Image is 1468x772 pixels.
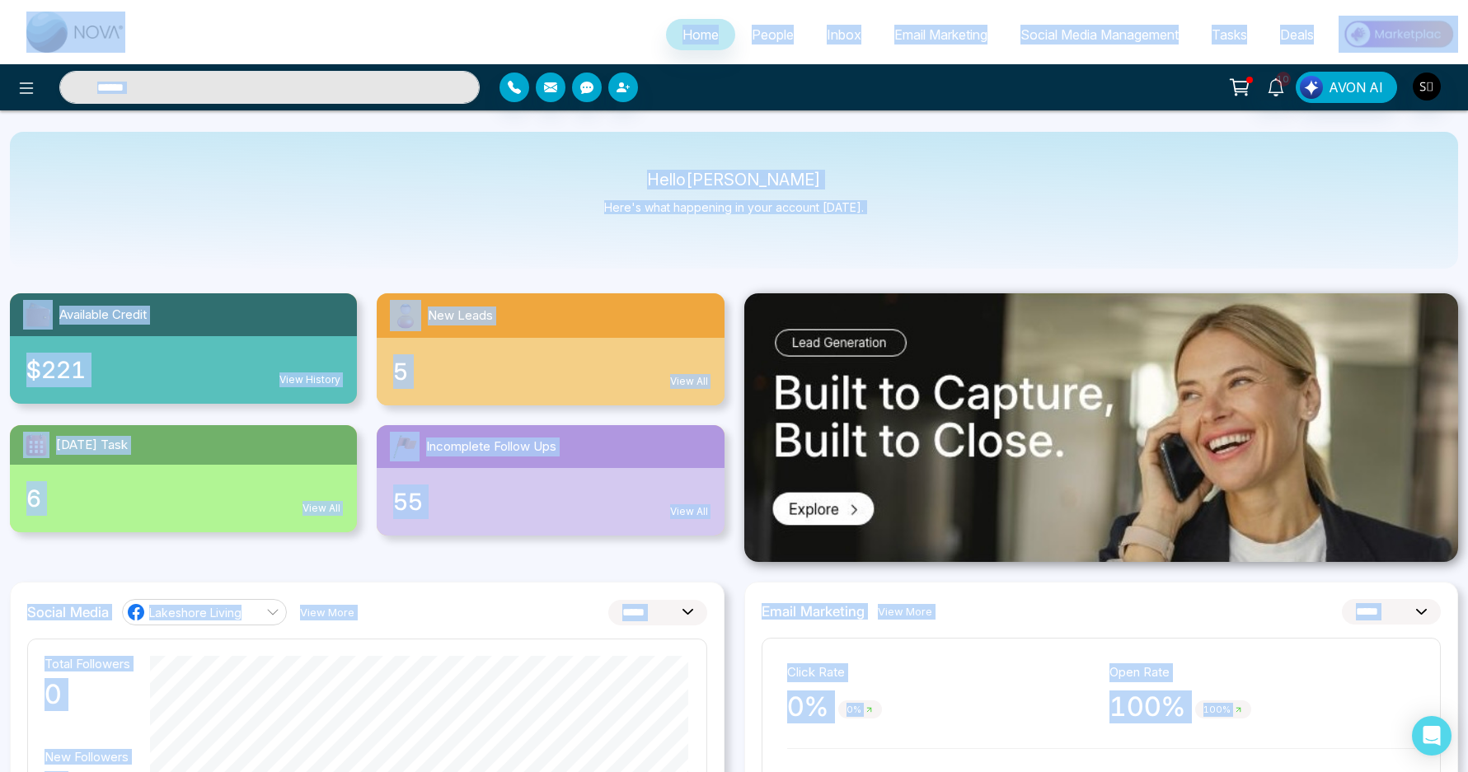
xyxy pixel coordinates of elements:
img: Lead Flow [1300,76,1323,99]
h2: Social Media [27,604,109,620]
span: $221 [26,353,86,387]
a: Social Media Management [1004,19,1195,50]
button: AVON AI [1296,72,1397,103]
span: New Leads [428,306,493,325]
span: Available Credit [59,306,147,325]
span: Home [682,26,719,43]
a: Incomplete Follow Ups55View All [367,425,734,536]
div: Open Intercom Messenger [1412,716,1452,756]
span: Incomplete Follow Ups [426,437,556,456]
p: Open Rate [1109,663,1415,682]
p: 0 [45,678,130,711]
span: Deals [1280,26,1314,43]
a: View All [303,501,340,516]
a: Email Marketing [878,19,1004,50]
span: Social Media Management [1020,26,1179,43]
span: 10 [1276,72,1291,87]
span: AVON AI [1329,77,1383,97]
span: Lakeshore Living [149,605,242,620]
img: User Avatar [1413,73,1441,101]
img: availableCredit.svg [23,300,53,330]
span: 55 [393,484,423,519]
p: New Followers [45,749,130,765]
img: followUps.svg [390,432,420,461]
a: View All [670,374,708,389]
a: New Leads5View All [367,293,734,405]
a: View History [279,372,340,387]
a: Deals [1264,19,1330,50]
a: 10 [1256,72,1296,101]
span: People [752,26,794,43]
span: 5 [393,354,408,389]
span: Inbox [827,26,861,43]
img: newLeads.svg [390,300,421,331]
img: Market-place.gif [1339,16,1458,53]
span: [DATE] Task [56,436,128,455]
a: View All [670,504,708,519]
span: 6 [26,481,41,516]
span: 100% [1195,700,1251,719]
img: . [744,293,1459,562]
a: Home [666,19,735,50]
p: Total Followers [45,656,130,671]
img: todayTask.svg [23,432,49,458]
h2: Email Marketing [762,603,865,620]
p: Click Rate [787,663,1093,682]
span: Tasks [1212,26,1247,43]
img: Nova CRM Logo [26,12,125,53]
a: Inbox [810,19,878,50]
p: Hello [PERSON_NAME] [604,173,864,187]
a: Tasks [1195,19,1264,50]
p: 100% [1109,690,1185,723]
a: View More [878,604,932,620]
p: Here's what happening in your account [DATE]. [604,200,864,214]
span: Email Marketing [894,26,987,43]
span: 0% [838,700,882,719]
a: People [735,19,810,50]
p: 0% [787,690,828,723]
a: View More [300,605,354,620]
